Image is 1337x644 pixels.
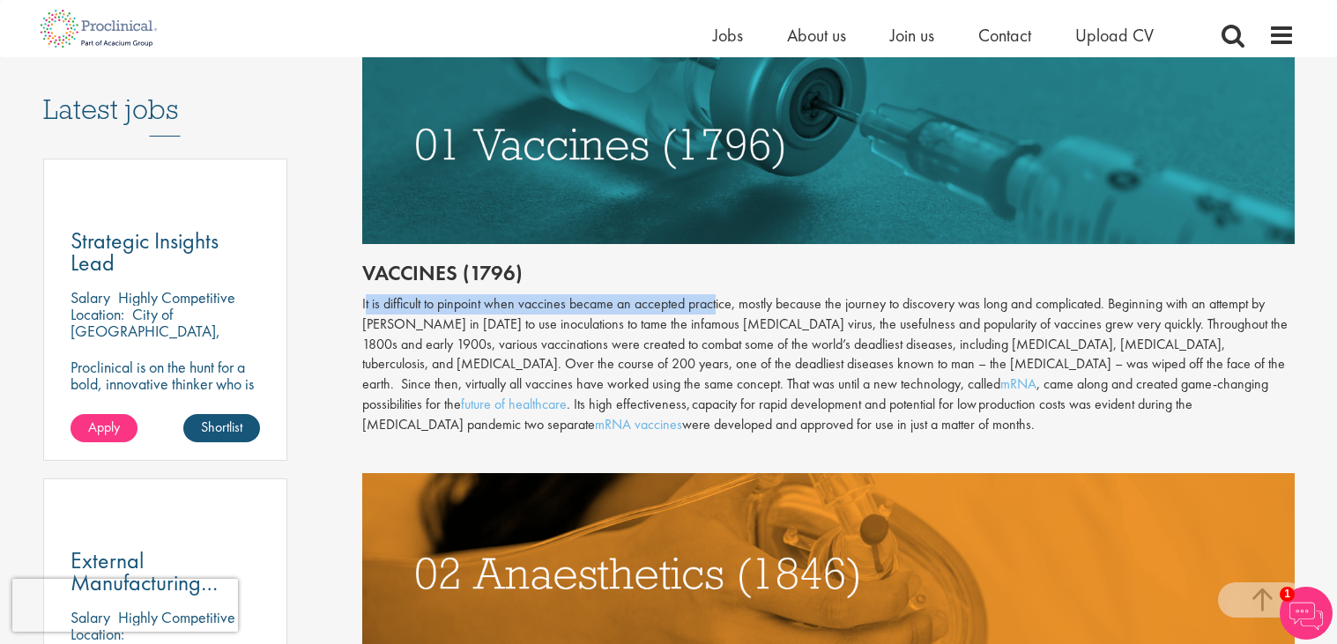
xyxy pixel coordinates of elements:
span: 1 [1280,587,1295,602]
a: mRNA vaccines [595,415,682,433]
a: Strategic Insights Lead [71,230,261,274]
img: Chatbot [1280,587,1333,640]
a: External Manufacturing Logistics Coordination Support [71,550,261,594]
a: Upload CV [1075,24,1154,47]
a: Jobs [713,24,743,47]
p: Proclinical is on the hunt for a bold, innovative thinker who is ready to help push the boundarie... [71,359,261,459]
iframe: reCAPTCHA [12,579,238,632]
a: future of healthcare [461,395,567,413]
p: Highly Competitive [118,287,235,307]
h3: Latest jobs [43,50,288,137]
span: Location: [71,624,124,644]
a: mRNA [1000,374,1036,393]
a: About us [787,24,846,47]
p: City of [GEOGRAPHIC_DATA], [GEOGRAPHIC_DATA] [71,304,220,358]
span: Location: [71,304,124,324]
a: Join us [890,24,934,47]
div: It is difficult to pinpoint when vaccines became an accepted practice, mostly because the journey... [362,294,1295,435]
span: Salary [71,287,110,307]
a: Contact [978,24,1031,47]
a: Shortlist [183,414,260,442]
span: Strategic Insights Lead [71,226,219,278]
img: vaccines [362,44,1295,244]
span: Apply [88,418,120,436]
a: Apply [71,414,137,442]
h2: Vaccines (1796) [362,262,1295,285]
